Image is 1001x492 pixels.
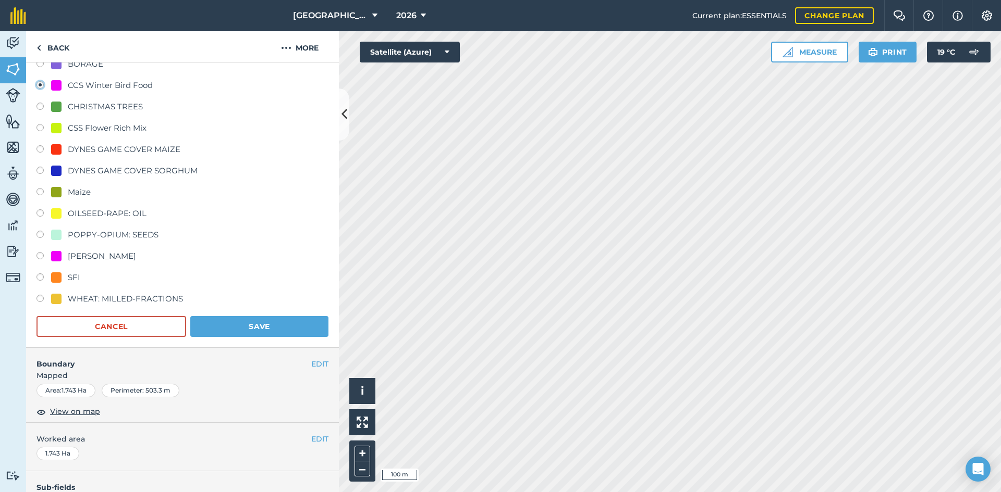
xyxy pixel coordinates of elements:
button: – [355,461,370,476]
span: 2026 [396,9,417,22]
div: WHEAT: MILLED-FRACTIONS [68,293,183,305]
button: View on map [36,406,100,418]
img: svg+xml;base64,PHN2ZyB4bWxucz0iaHR0cDovL3d3dy53My5vcmcvMjAwMC9zdmciIHdpZHRoPSIxOCIgaGVpZ2h0PSIyNC... [36,406,46,418]
button: More [261,31,339,62]
div: BORAGE [68,58,103,70]
img: fieldmargin Logo [10,7,26,24]
button: EDIT [311,358,328,370]
div: Open Intercom Messenger [966,457,991,482]
a: Back [26,31,80,62]
img: svg+xml;base64,PD94bWwgdmVyc2lvbj0iMS4wIiBlbmNvZGluZz0idXRmLTgiPz4KPCEtLSBHZW5lcmF0b3I6IEFkb2JlIE... [6,166,20,181]
img: svg+xml;base64,PD94bWwgdmVyc2lvbj0iMS4wIiBlbmNvZGluZz0idXRmLTgiPz4KPCEtLSBHZW5lcmF0b3I6IEFkb2JlIE... [6,35,20,51]
span: [GEOGRAPHIC_DATA] [293,9,368,22]
a: Change plan [795,7,874,24]
img: A cog icon [981,10,993,21]
button: Print [859,42,917,62]
img: svg+xml;base64,PD94bWwgdmVyc2lvbj0iMS4wIiBlbmNvZGluZz0idXRmLTgiPz4KPCEtLSBHZW5lcmF0b3I6IEFkb2JlIE... [6,244,20,259]
img: svg+xml;base64,PD94bWwgdmVyc2lvbj0iMS4wIiBlbmNvZGluZz0idXRmLTgiPz4KPCEtLSBHZW5lcmF0b3I6IEFkb2JlIE... [6,270,20,285]
img: Four arrows, one pointing top left, one top right, one bottom right and the last bottom left [357,417,368,428]
div: OILSEED-RAPE: OIL [68,207,147,220]
span: Worked area [36,433,328,445]
img: svg+xml;base64,PD94bWwgdmVyc2lvbj0iMS4wIiBlbmNvZGluZz0idXRmLTgiPz4KPCEtLSBHZW5lcmF0b3I6IEFkb2JlIE... [963,42,984,62]
img: svg+xml;base64,PHN2ZyB4bWxucz0iaHR0cDovL3d3dy53My5vcmcvMjAwMC9zdmciIHdpZHRoPSIxOSIgaGVpZ2h0PSIyNC... [868,46,878,58]
div: 1.743 Ha [36,447,79,460]
div: POPPY-OPIUM: SEEDS [68,229,158,241]
img: svg+xml;base64,PD94bWwgdmVyc2lvbj0iMS4wIiBlbmNvZGluZz0idXRmLTgiPz4KPCEtLSBHZW5lcmF0b3I6IEFkb2JlIE... [6,471,20,481]
button: Measure [771,42,848,62]
img: svg+xml;base64,PHN2ZyB4bWxucz0iaHR0cDovL3d3dy53My5vcmcvMjAwMC9zdmciIHdpZHRoPSI1NiIgaGVpZ2h0PSI2MC... [6,113,20,129]
div: Maize [68,186,91,198]
img: A question mark icon [922,10,935,21]
button: + [355,446,370,461]
span: 19 ° C [937,42,955,62]
img: svg+xml;base64,PHN2ZyB4bWxucz0iaHR0cDovL3d3dy53My5vcmcvMjAwMC9zdmciIHdpZHRoPSI1NiIgaGVpZ2h0PSI2MC... [6,61,20,77]
span: View on map [50,406,100,417]
div: DYNES GAME COVER SORGHUM [68,165,198,177]
img: svg+xml;base64,PHN2ZyB4bWxucz0iaHR0cDovL3d3dy53My5vcmcvMjAwMC9zdmciIHdpZHRoPSIyMCIgaGVpZ2h0PSIyNC... [281,42,291,54]
div: Perimeter : 503.3 m [102,384,179,397]
div: [PERSON_NAME] [68,250,136,262]
img: Ruler icon [783,47,793,57]
button: 19 °C [927,42,991,62]
span: Mapped [26,370,339,381]
div: CCS Winter Bird Food [68,79,153,92]
span: Current plan : ESSENTIALS [692,10,787,21]
img: svg+xml;base64,PHN2ZyB4bWxucz0iaHR0cDovL3d3dy53My5vcmcvMjAwMC9zdmciIHdpZHRoPSI1NiIgaGVpZ2h0PSI2MC... [6,140,20,155]
img: svg+xml;base64,PD94bWwgdmVyc2lvbj0iMS4wIiBlbmNvZGluZz0idXRmLTgiPz4KPCEtLSBHZW5lcmF0b3I6IEFkb2JlIE... [6,88,20,103]
img: svg+xml;base64,PD94bWwgdmVyc2lvbj0iMS4wIiBlbmNvZGluZz0idXRmLTgiPz4KPCEtLSBHZW5lcmF0b3I6IEFkb2JlIE... [6,192,20,207]
img: svg+xml;base64,PHN2ZyB4bWxucz0iaHR0cDovL3d3dy53My5vcmcvMjAwMC9zdmciIHdpZHRoPSI5IiBoZWlnaHQ9IjI0Ii... [36,42,41,54]
div: CHRISTMAS TREES [68,100,143,113]
img: svg+xml;base64,PHN2ZyB4bWxucz0iaHR0cDovL3d3dy53My5vcmcvMjAwMC9zdmciIHdpZHRoPSIxNyIgaGVpZ2h0PSIxNy... [953,9,963,22]
span: i [361,384,364,397]
img: Two speech bubbles overlapping with the left bubble in the forefront [893,10,906,21]
div: CSS Flower Rich Mix [68,122,147,134]
button: Satellite (Azure) [360,42,460,62]
div: SFI [68,271,80,284]
img: svg+xml;base64,PD94bWwgdmVyc2lvbj0iMS4wIiBlbmNvZGluZz0idXRmLTgiPz4KPCEtLSBHZW5lcmF0b3I6IEFkb2JlIE... [6,218,20,233]
button: Cancel [36,316,186,337]
h4: Boundary [26,348,311,370]
button: i [349,378,375,404]
button: Save [190,316,328,337]
div: DYNES GAME COVER MAIZE [68,143,180,156]
button: EDIT [311,433,328,445]
div: Area : 1.743 Ha [36,384,95,397]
